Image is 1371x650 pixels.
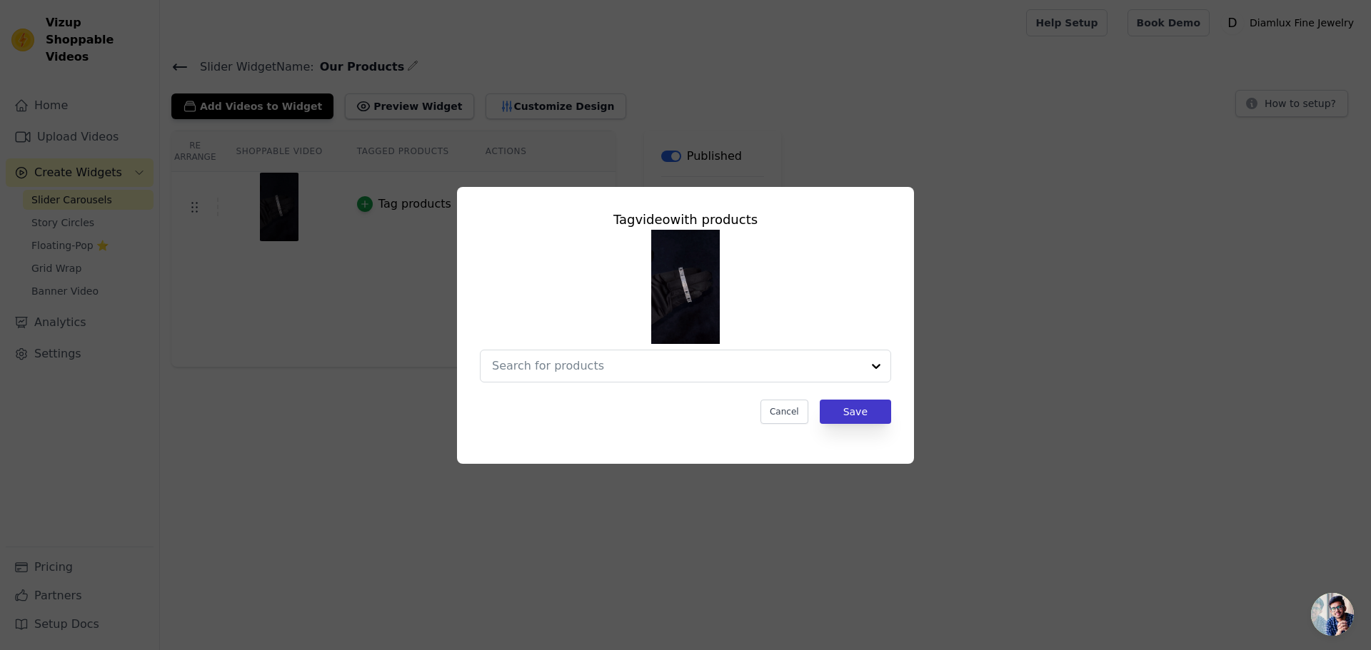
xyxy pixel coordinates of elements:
img: vizup-images-5b29.png [651,230,720,344]
a: Open chat [1311,593,1354,636]
div: Tag video with products [480,210,891,230]
button: Save [820,400,891,424]
button: Cancel [760,400,808,424]
input: Search for products [492,357,862,375]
